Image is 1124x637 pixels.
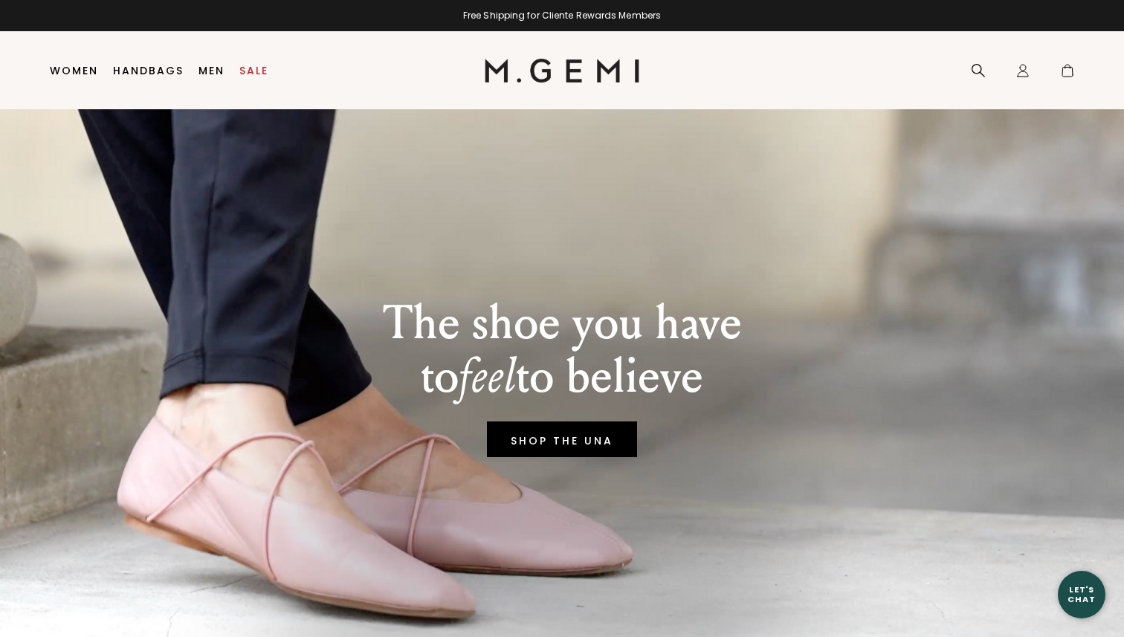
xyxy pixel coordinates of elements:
div: Let's Chat [1058,585,1105,604]
a: SHOP THE UNA [487,421,637,457]
a: Men [198,65,225,77]
p: The shoe you have [383,297,742,350]
img: M.Gemi [485,59,640,83]
p: to to believe [383,350,742,404]
em: feel [459,348,516,405]
a: Handbags [113,65,184,77]
a: Women [50,65,98,77]
a: Sale [239,65,268,77]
